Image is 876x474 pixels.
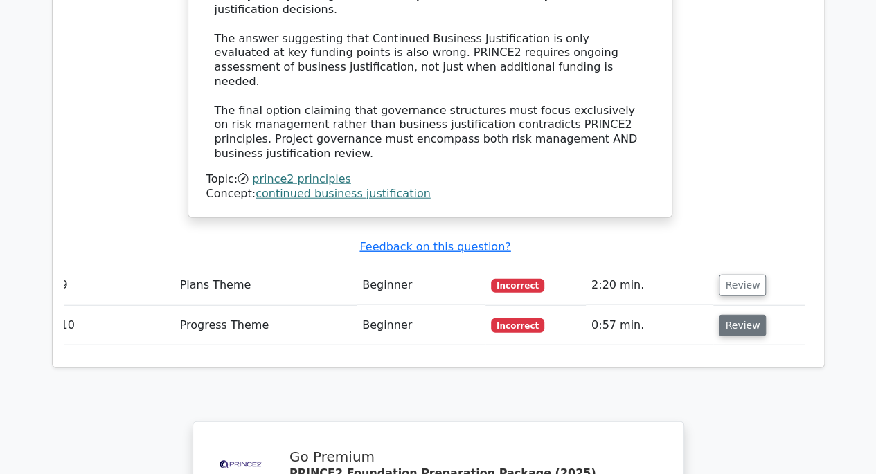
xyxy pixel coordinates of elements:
td: 0:57 min. [586,306,714,345]
td: Plans Theme [175,266,357,305]
td: 2:20 min. [586,266,714,305]
td: Progress Theme [175,306,357,345]
td: Beginner [357,306,485,345]
a: continued business justification [256,187,431,200]
span: Incorrect [491,318,544,332]
a: prince2 principles [252,172,351,185]
button: Review [719,275,766,296]
button: Review [719,315,766,336]
span: Incorrect [491,279,544,293]
div: Concept: [206,187,654,201]
td: Beginner [357,266,485,305]
a: Feedback on this question? [359,240,510,253]
td: 10 [55,306,175,345]
div: Topic: [206,172,654,187]
td: 9 [55,266,175,305]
